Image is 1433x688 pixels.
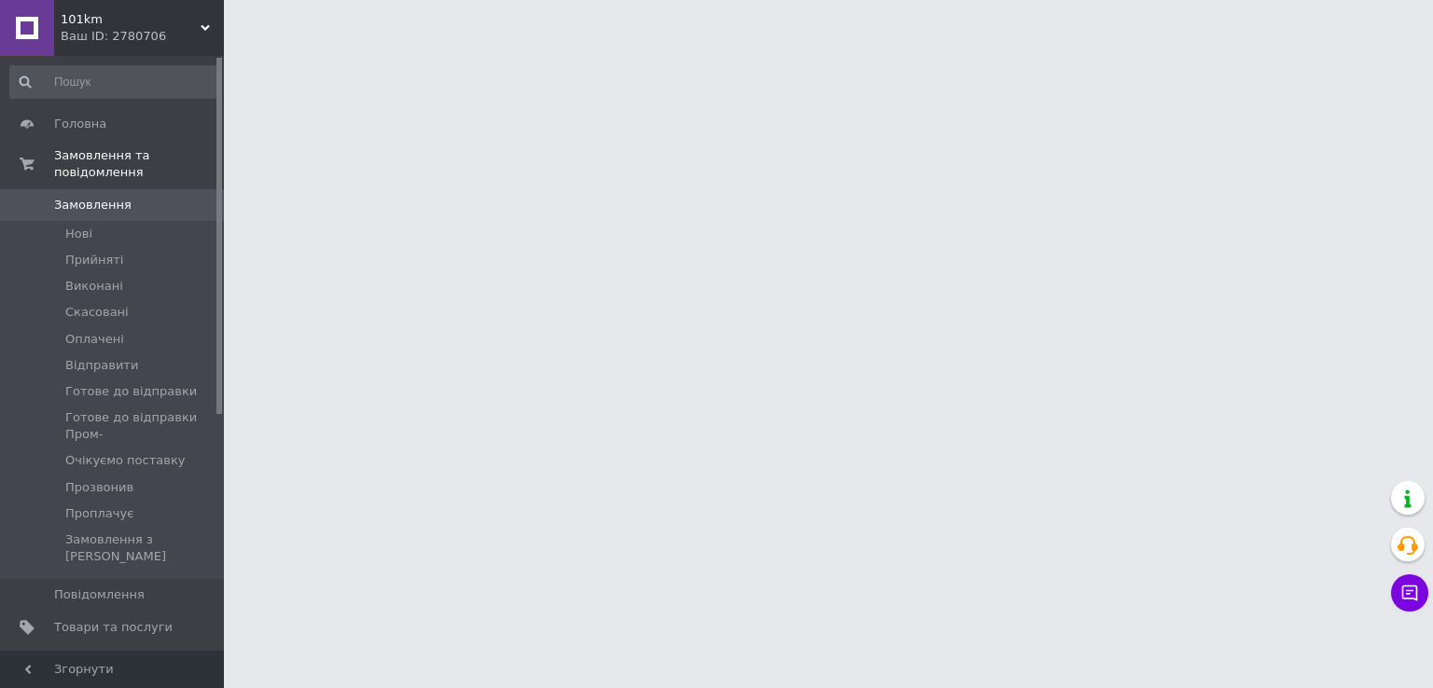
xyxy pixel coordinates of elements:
[65,331,124,348] span: Оплачені
[65,452,185,469] span: Очікуємо поставку
[65,252,123,268] span: Прийняті
[65,357,138,374] span: Відправити
[65,409,218,443] span: Готове до відправки Пром-
[54,147,224,181] span: Замовлення та повідомлення
[9,65,220,99] input: Пошук
[1391,574,1428,612] button: Чат з покупцем
[65,505,133,522] span: Проплачує
[54,619,173,636] span: Товари та послуги
[61,11,201,28] span: 101km
[54,586,145,603] span: Повідомлення
[61,28,224,45] div: Ваш ID: 2780706
[54,197,132,213] span: Замовлення
[65,479,133,496] span: Прозвонив
[65,304,129,321] span: Скасовані
[65,226,92,242] span: Нові
[54,116,106,132] span: Головна
[65,531,218,565] span: Замовлення з [PERSON_NAME]
[65,278,123,295] span: Виконані
[65,383,197,400] span: Готове до відправки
